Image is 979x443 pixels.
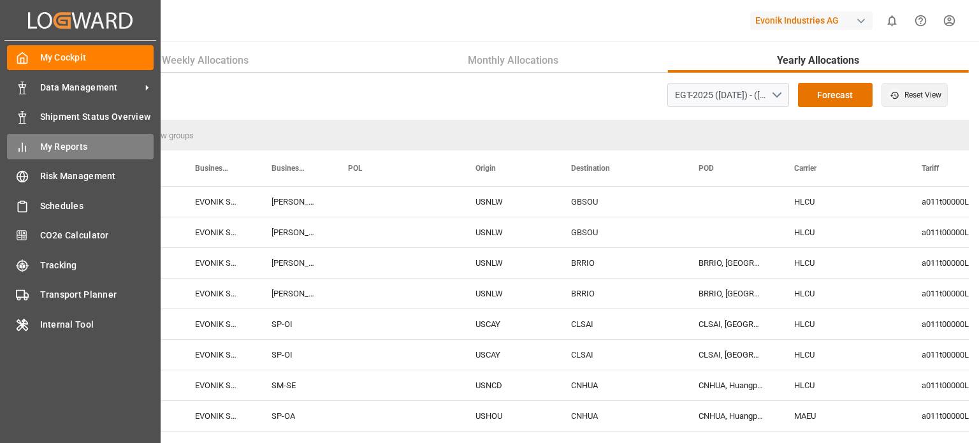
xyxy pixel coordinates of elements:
a: My Reports [7,134,154,159]
button: Yearly Allocations [667,48,969,73]
div: USNLW [460,279,556,309]
button: Reset View [881,83,948,107]
div: USCAY [460,340,556,370]
div: [PERSON_NAME] [256,248,333,278]
span: Business Unit [195,164,229,173]
div: USHOU [460,401,556,431]
span: Transport Planner [40,288,154,301]
div: HLCU [779,248,906,278]
div: EVONIK SPECIALTY ADDITIVES [180,401,256,431]
div: CNHUA, Huangpu Pt [683,370,779,400]
span: Monthly Allocations [463,53,563,68]
span: Destination [571,164,610,173]
a: Tracking [7,252,154,277]
div: USNLW [460,187,556,217]
div: GBSOU [556,217,683,247]
span: Data Management [40,81,141,94]
div: BRRIO [556,248,683,278]
div: SP-OA [256,401,333,431]
div: USNLW [460,248,556,278]
div: USNLW [460,217,556,247]
div: HLCU [779,279,906,309]
a: CO2e Calculator [7,223,154,248]
div: HLCU [779,309,906,339]
span: POL [348,164,363,173]
div: EVONIK SMART MATERIALS [180,370,256,400]
span: Origin [475,164,496,173]
span: Business Line [272,164,306,173]
span: Risk Management [40,170,154,183]
div: BRRIO [556,279,683,309]
div: EVONIK SMART MATERIALS [180,187,256,217]
div: HLCU [779,370,906,400]
span: Schedules [40,200,154,213]
div: USNCD [460,370,556,400]
div: CNHUA [556,401,683,431]
span: My Reports [40,140,154,154]
button: Help Center [906,6,935,35]
div: CLSAI, [GEOGRAPHIC_DATA] [683,340,779,370]
div: CLSAI [556,340,683,370]
div: EVONIK SMART MATERIALS [180,279,256,309]
div: BRRIO, [GEOGRAPHIC_DATA] [683,248,779,278]
a: Schedules [7,193,154,218]
span: Yearly Allocations [772,53,864,68]
button: Monthly Allocations [358,48,668,73]
div: MAEU [779,401,906,431]
a: Shipment Status Overview [7,105,154,129]
div: USCAY [460,309,556,339]
div: BRRIO, [GEOGRAPHIC_DATA] [683,279,779,309]
div: [PERSON_NAME] [256,279,333,309]
span: Shipment Status Overview [40,110,154,124]
span: CO2e Calculator [40,229,154,242]
span: Tariff [922,164,939,173]
span: POD [699,164,714,173]
button: Forecast [798,83,873,107]
div: EGT-2025 ([DATE]) - ([DATE]) [675,89,771,102]
a: Internal Tool [7,312,154,337]
button: open menu [667,83,789,107]
div: EVONIK SMART MATERIALS [180,217,256,247]
a: My Cockpit [7,45,154,70]
div: CNHUA, Huangpu Pt [683,401,779,431]
button: show 0 new notifications [878,6,906,35]
div: EVONIK SPECIALTY ADDITIVES [180,340,256,370]
div: GBSOU [556,187,683,217]
div: CLSAI [556,309,683,339]
div: EVONIK SMART MATERIALS [180,248,256,278]
div: SP-OI [256,309,333,339]
div: SM-SE [256,370,333,400]
span: My Cockpit [40,51,154,64]
span: Weekly Allocations [157,53,254,68]
div: [PERSON_NAME] [256,217,333,247]
div: HLCU [779,217,906,247]
span: Tracking [40,259,154,272]
div: EVONIK SPECIALTY ADDITIVES [180,309,256,339]
button: Evonik Industries AG [750,8,878,33]
div: HLCU [779,187,906,217]
div: Evonik Industries AG [750,11,873,30]
div: [PERSON_NAME] [256,187,333,217]
div: SP-OI [256,340,333,370]
span: Internal Tool [40,318,154,331]
a: Risk Management [7,164,154,189]
div: CLSAI, [GEOGRAPHIC_DATA] [683,309,779,339]
a: Transport Planner [7,282,154,307]
div: HLCU [779,340,906,370]
span: Carrier [794,164,816,173]
div: CNHUA [556,370,683,400]
button: Weekly Allocations [52,48,358,73]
